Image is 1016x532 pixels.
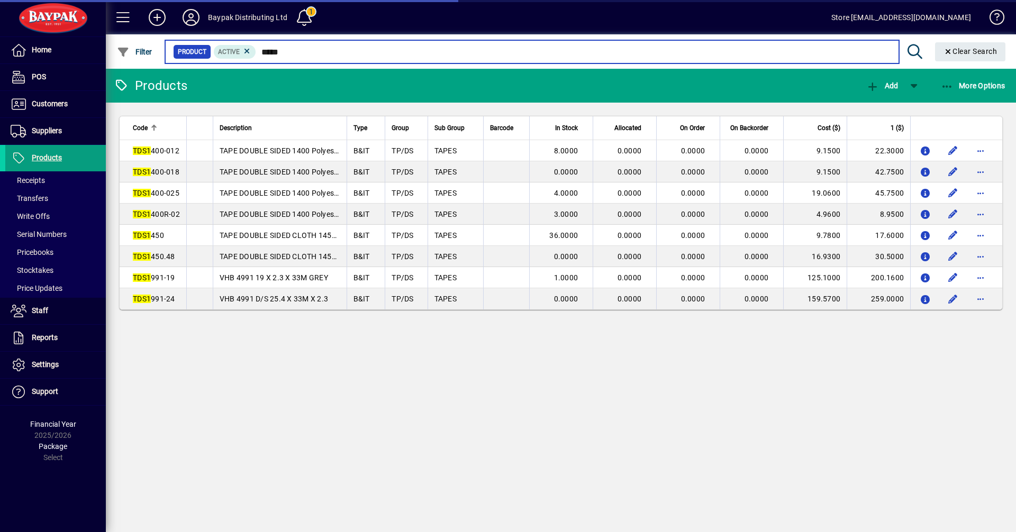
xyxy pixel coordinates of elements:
[434,295,457,303] span: TAPES
[618,189,642,197] span: 0.0000
[945,142,961,159] button: Edit
[353,252,370,261] span: B&IT
[982,2,1003,36] a: Knowledge Base
[220,273,328,282] span: VHB 4991 19 X 2.3 X 33M GREY
[133,168,179,176] span: 400-018
[944,47,997,56] span: Clear Search
[5,279,106,297] a: Price Updates
[945,185,961,201] button: Edit
[727,122,778,134] div: On Backorder
[353,273,370,282] span: B&IT
[972,227,989,244] button: More options
[32,99,68,108] span: Customers
[972,269,989,286] button: More options
[831,9,971,26] div: Store [EMAIL_ADDRESS][DOMAIN_NAME]
[847,246,910,267] td: 30.5000
[353,122,379,134] div: Type
[972,163,989,180] button: More options
[554,273,578,282] span: 1.0000
[745,295,769,303] span: 0.0000
[434,168,457,176] span: TAPES
[5,37,106,63] a: Home
[745,189,769,197] span: 0.0000
[681,189,705,197] span: 0.0000
[392,168,413,176] span: TP/DS
[11,248,53,256] span: Pricebooks
[972,142,989,159] button: More options
[490,122,523,134] div: Barcode
[392,210,413,218] span: TP/DS
[847,267,910,288] td: 200.1600
[5,352,106,378] a: Settings
[972,185,989,201] button: More options
[945,163,961,180] button: Edit
[117,48,152,56] span: Filter
[133,231,151,240] em: TDS1
[133,189,151,197] em: TDS1
[11,284,62,292] span: Price Updates
[549,231,578,240] span: 36.0000
[220,168,439,176] span: TAPE DOUBLE SIDED 1400 Polyester HI BOND 18mm x 0.2 x 50M
[114,77,187,94] div: Products
[353,146,370,155] span: B&IT
[434,122,477,134] div: Sub Group
[847,204,910,225] td: 8.9500
[392,273,413,282] span: TP/DS
[5,261,106,279] a: Stocktakes
[554,295,578,303] span: 0.0000
[5,64,106,90] a: POS
[353,231,370,240] span: B&IT
[392,146,413,155] span: TP/DS
[32,126,62,135] span: Suppliers
[663,122,714,134] div: On Order
[891,122,904,134] span: 1 ($)
[32,360,59,369] span: Settings
[434,146,457,155] span: TAPES
[434,252,457,261] span: TAPES
[220,146,439,155] span: TAPE DOUBLE SIDED 1400 Polyester HI BOND 12mm x 0.2 x 50M
[133,273,175,282] span: 991-19
[681,273,705,282] span: 0.0000
[745,168,769,176] span: 0.0000
[434,231,457,240] span: TAPES
[353,210,370,218] span: B&IT
[11,266,53,274] span: Stocktakes
[5,379,106,405] a: Support
[554,252,578,261] span: 0.0000
[945,227,961,244] button: Edit
[536,122,587,134] div: In Stock
[392,122,421,134] div: Group
[783,288,847,309] td: 159.5700
[174,8,208,27] button: Profile
[218,48,240,56] span: Active
[220,189,439,197] span: TAPE DOUBLE SIDED 1400 Polyester HI BOND 25mm x 0.2 x 50M
[5,171,106,189] a: Receipts
[5,225,106,243] a: Serial Numbers
[618,252,642,261] span: 0.0000
[783,225,847,246] td: 9.7800
[32,387,58,396] span: Support
[133,122,180,134] div: Code
[681,295,705,303] span: 0.0000
[133,295,151,303] em: TDS1
[220,252,379,261] span: TAPE DOUBLE SIDED CLOTH 1450 48 X 25 (18)
[681,168,705,176] span: 0.0000
[847,182,910,204] td: 45.7500
[941,81,1005,90] span: More Options
[945,290,961,307] button: Edit
[353,168,370,176] span: B&IT
[133,231,164,240] span: 450
[945,206,961,223] button: Edit
[5,118,106,144] a: Suppliers
[554,168,578,176] span: 0.0000
[392,122,409,134] span: Group
[434,210,457,218] span: TAPES
[681,252,705,261] span: 0.0000
[32,306,48,315] span: Staff
[220,122,340,134] div: Description
[945,248,961,265] button: Edit
[32,153,62,162] span: Products
[353,295,370,303] span: B&IT
[864,76,901,95] button: Add
[5,325,106,351] a: Reports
